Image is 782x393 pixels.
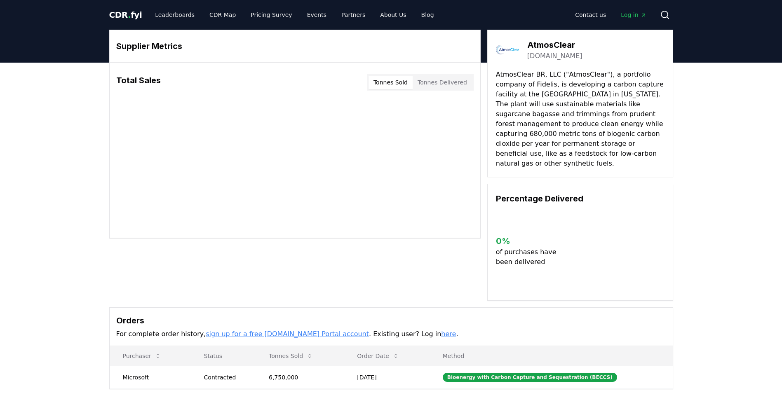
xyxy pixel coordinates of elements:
[116,40,474,52] h3: Supplier Metrics
[203,7,242,22] a: CDR Map
[244,7,298,22] a: Pricing Survey
[116,329,666,339] p: For complete order history, . Existing user? Log in .
[344,366,430,388] td: [DATE]
[148,7,201,22] a: Leaderboards
[116,348,168,364] button: Purchaser
[621,11,646,19] span: Log in
[527,39,582,51] h3: AtmosClear
[373,7,413,22] a: About Us
[436,352,666,360] p: Method
[496,247,563,267] p: of purchases have been delivered
[568,7,653,22] nav: Main
[206,330,369,338] a: sign up for a free [DOMAIN_NAME] Portal account
[301,7,333,22] a: Events
[128,10,131,20] span: .
[109,10,142,20] span: CDR fyi
[496,38,519,61] img: AtmosClear-logo
[148,7,440,22] nav: Main
[197,352,249,360] p: Status
[116,314,666,327] h3: Orders
[109,9,142,21] a: CDR.fyi
[110,366,191,388] td: Microsoft
[116,74,161,91] h3: Total Sales
[262,348,319,364] button: Tonnes Sold
[496,192,665,205] h3: Percentage Delivered
[413,76,472,89] button: Tonnes Delivered
[350,348,406,364] button: Order Date
[204,373,249,381] div: Contracted
[441,330,456,338] a: here
[415,7,441,22] a: Blog
[369,76,413,89] button: Tonnes Sold
[614,7,653,22] a: Log in
[568,7,613,22] a: Contact us
[496,70,665,168] p: AtmosClear BR, LLC ("AtmosClear"), a portfolio company of Fidelis, is developing a carbon capture...
[335,7,372,22] a: Partners
[443,373,617,382] div: Bioenergy with Carbon Capture and Sequestration (BECCS)
[527,51,582,61] a: [DOMAIN_NAME]
[256,366,344,388] td: 6,750,000
[496,235,563,247] h3: 0 %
